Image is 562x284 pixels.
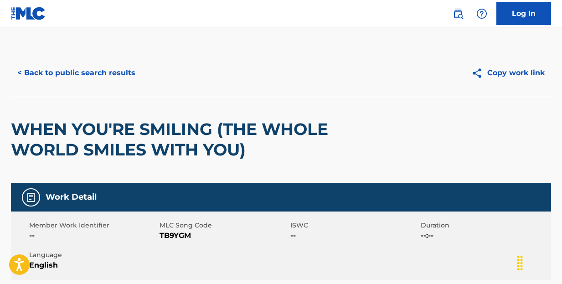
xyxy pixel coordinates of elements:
a: Public Search [449,5,467,23]
iframe: Chat Widget [516,240,562,284]
span: -- [290,230,418,241]
a: Log In [496,2,551,25]
span: MLC Song Code [160,221,288,230]
span: Duration [421,221,549,230]
h2: WHEN YOU'RE SMILING (THE WHOLE WORLD SMILES WITH YOU) [11,119,335,160]
span: Member Work Identifier [29,221,157,230]
span: TB9YGM [160,230,288,241]
span: English [29,260,157,271]
div: Help [473,5,491,23]
img: MLC Logo [11,7,46,20]
button: < Back to public search results [11,62,142,84]
span: ISWC [290,221,418,230]
img: Copy work link [471,67,487,79]
span: --:-- [421,230,549,241]
span: Language [29,250,157,260]
img: search [453,8,464,19]
span: -- [29,230,157,241]
img: Work Detail [26,192,36,203]
img: help [476,8,487,19]
h5: Work Detail [46,192,97,202]
button: Copy work link [465,62,551,84]
div: Drag [513,249,527,277]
